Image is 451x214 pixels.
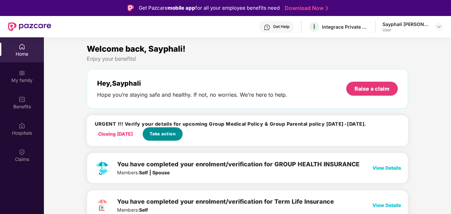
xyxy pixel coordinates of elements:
img: New Pazcare Logo [8,22,51,31]
div: Members: [117,160,360,176]
div: Get Pazcare for all your employee benefits need [139,4,280,12]
span: Take action [150,131,176,137]
b: Self | Spouse [139,170,170,175]
a: Download Now [285,5,326,12]
div: Sayphali [PERSON_NAME] [382,21,429,27]
span: View Details [373,165,401,171]
span: You have completed your enrolment/verification for GROUP HEALTH INSURANCE [117,161,360,168]
span: View Details [373,202,401,208]
img: Stroke [326,5,328,12]
div: User [382,27,429,33]
span: You have completed your enrolment/verification for Term Life Insurance [117,198,334,205]
img: svg+xml;base64,PHN2ZyBpZD0iSG9zcGl0YWxzIiB4bWxucz0iaHR0cDovL3d3dy53My5vcmcvMjAwMC9zdmciIHdpZHRoPS... [19,122,25,129]
img: svg+xml;base64,PHN2ZyB4bWxucz0iaHR0cDovL3d3dy53My5vcmcvMjAwMC9zdmciIHdpZHRoPSI3MiIgaGVpZ2h0PSI3Mi... [94,197,110,214]
span: Welcome back, Sayphali! [87,44,186,54]
div: Enjoy your benefits! [87,55,408,62]
div: Closing [DATE] [98,130,133,138]
span: I [313,23,315,31]
strong: mobile app [168,5,195,11]
div: Members: [117,197,334,214]
b: Self [139,207,148,213]
div: Hey, Sayphali [97,79,287,87]
img: svg+xml;base64,PHN2ZyBpZD0iSGVscC0zMngzMiIgeG1sbnM9Imh0dHA6Ly93d3cudzMub3JnLzIwMDAvc3ZnIiB3aWR0aD... [264,24,270,31]
h4: URGENT !!! Verify your details for upcoming Group Medical Policy & Group Parental policy [DATE]-[... [95,121,366,127]
button: Take action [143,127,183,141]
img: svg+xml;base64,PHN2ZyBpZD0iSG9tZSIgeG1sbnM9Imh0dHA6Ly93d3cudzMub3JnLzIwMDAvc3ZnIiB3aWR0aD0iMjAiIG... [19,43,25,50]
img: svg+xml;base64,PHN2ZyB4bWxucz0iaHR0cDovL3d3dy53My5vcmcvMjAwMC9zdmciIHdpZHRoPSIxMzIuNzYzIiBoZWlnaH... [94,160,110,176]
img: svg+xml;base64,PHN2ZyB3aWR0aD0iMjAiIGhlaWdodD0iMjAiIHZpZXdCb3g9IjAgMCAyMCAyMCIgZmlsbD0ibm9uZSIgeG... [19,70,25,76]
div: Integrace Private Limited [322,24,369,30]
div: Hope you’re staying safe and healthy. If not, no worries. We’re here to help. [97,91,287,98]
img: svg+xml;base64,PHN2ZyBpZD0iQ2xhaW0iIHhtbG5zPSJodHRwOi8vd3d3LnczLm9yZy8yMDAwL3N2ZyIgd2lkdGg9IjIwIi... [19,149,25,155]
div: Get Help [273,24,289,29]
img: Logo [127,5,134,11]
img: svg+xml;base64,PHN2ZyBpZD0iRHJvcGRvd24tMzJ4MzIiIHhtbG5zPSJodHRwOi8vd3d3LnczLm9yZy8yMDAwL3N2ZyIgd2... [436,24,442,29]
img: svg+xml;base64,PHN2ZyBpZD0iQmVuZWZpdHMiIHhtbG5zPSJodHRwOi8vd3d3LnczLm9yZy8yMDAwL3N2ZyIgd2lkdGg9Ij... [19,96,25,103]
div: Raise a claim [355,85,389,92]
